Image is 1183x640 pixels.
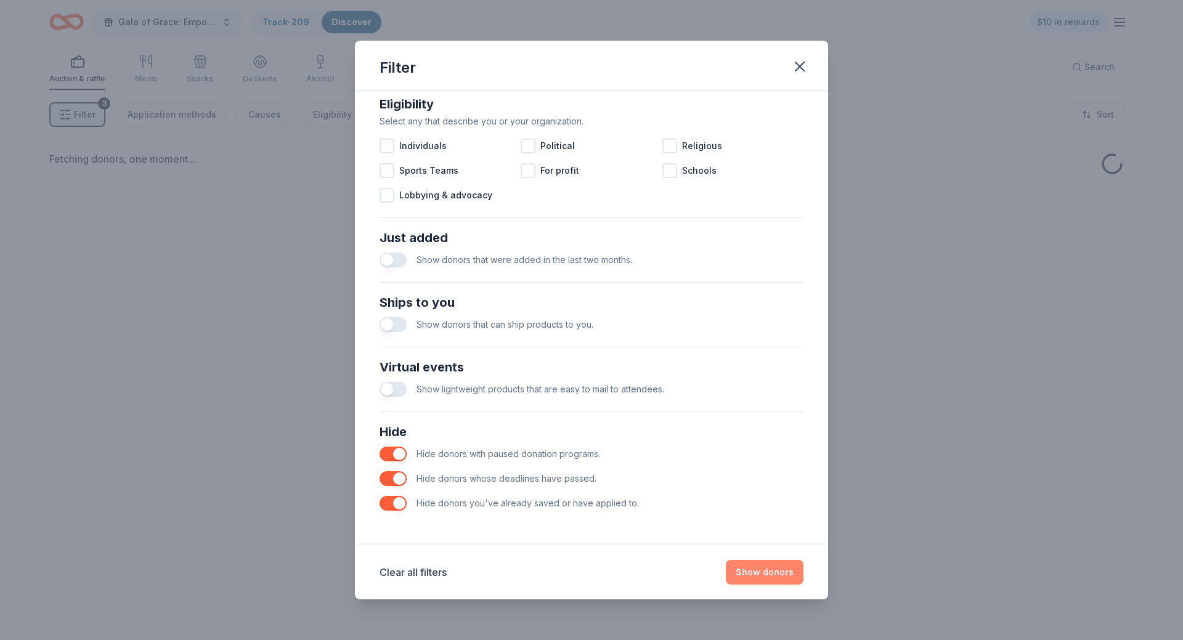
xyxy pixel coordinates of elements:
span: Lobbying & advocacy [399,188,492,203]
div: Hide [380,422,803,442]
span: Sports Teams [399,163,458,178]
span: Show lightweight products that are easy to mail to attendees. [417,384,664,394]
div: Eligibility [380,94,803,114]
span: Hide donors with paused donation programs. [417,448,600,459]
div: Select any that describe you or your organization. [380,114,803,129]
span: Hide donors whose deadlines have passed. [417,473,596,484]
span: Show donors that can ship products to you. [417,319,593,330]
span: Political [540,139,575,153]
span: Religious [682,139,722,153]
span: Show donors that were added in the last two months. [417,254,632,265]
button: Show donors [726,560,803,585]
div: Filter [380,58,416,78]
span: Hide donors you've already saved or have applied to. [417,498,639,508]
button: Clear all filters [380,565,447,580]
div: Virtual events [380,357,803,377]
span: Individuals [399,139,447,153]
span: Schools [682,163,717,178]
div: Ships to you [380,293,803,312]
span: For profit [540,163,579,178]
div: Just added [380,228,803,248]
